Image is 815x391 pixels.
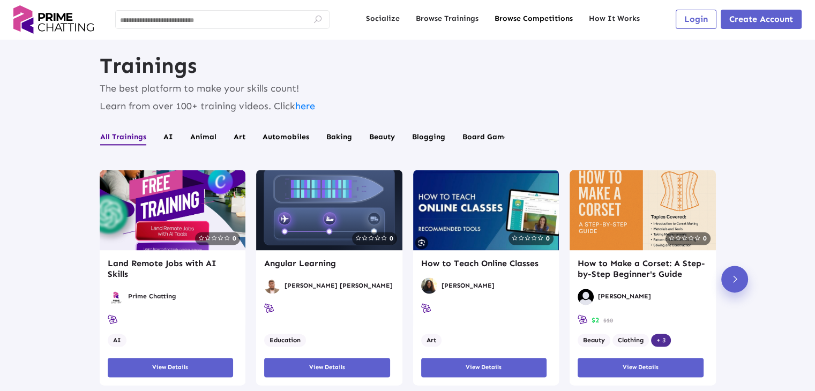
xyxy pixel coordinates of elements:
[390,235,393,242] span: 0
[495,13,573,24] a: Browse Competitions
[366,13,400,24] a: Socialize
[416,13,478,24] a: Browse Trainings
[100,170,246,250] img: 68a330c3-e8fe-42d5-8263-d39159a8fdeb.jpg
[108,358,234,377] button: View Details
[570,170,716,385] div: 4 / 10
[578,258,708,281] h3: How to Make a Corset: A Step-by-Step Beginner's Guide
[603,317,613,324] span: $10
[442,282,495,290] div: [PERSON_NAME]
[108,289,124,305] img: 63fbb90414882e5ba16745ed_1754399326204.png
[589,13,640,24] a: How It Works
[676,10,716,29] button: Login
[578,314,587,324] img: money.svg
[651,334,671,347] span: + 3
[108,334,126,347] span: AI
[108,258,238,281] h3: Land Remote Jobs with AI Skills
[684,14,708,24] span: Login
[264,258,394,269] h3: Angular Learning
[421,303,431,313] img: money.svg
[100,100,716,112] p: Learn from over 100+ training videos. Click
[233,235,236,242] span: 0
[729,14,793,24] span: Create Account
[721,10,802,29] button: Create Account
[570,170,716,250] img: ebe43b94-dfa1-410f-afe4-dc3d12a906bf.png
[412,129,446,145] button: Blogging
[100,129,147,145] button: All Trainings
[421,334,442,347] span: Art
[721,266,748,292] div: Next slide
[466,364,502,371] span: View Details
[413,170,559,385] div: 3 / 10
[421,258,551,269] h3: How to Teach Online Classes
[623,364,659,371] span: View Details
[421,277,437,294] img: L7aLDgPy.png
[612,334,649,347] span: Clothing
[462,129,512,145] button: Board Games
[413,170,559,250] img: 725418de-5845-4f4e-977f-6f4c44e4cb38.jpeg
[100,82,716,95] p: The best platform to make your skills count!
[264,334,306,347] span: Education
[309,364,345,371] span: View Details
[100,170,246,385] div: 1 / 10
[264,303,274,313] img: money.svg
[100,54,716,78] h2: Trainings
[369,129,395,145] button: Beauty
[108,314,117,324] img: money.svg
[546,235,550,242] span: 0
[578,358,704,377] button: View Details
[256,170,402,385] div: 2 / 10
[256,170,402,250] img: 16960405-2079-4295-b485-b2bf9c15b5aa.png
[285,282,393,290] div: [PERSON_NAME] [PERSON_NAME]
[190,129,217,145] button: Animal
[703,235,707,242] span: 0
[421,358,547,377] button: View Details
[152,364,188,371] span: View Details
[13,5,94,34] img: logo
[262,129,310,145] button: Automobiles
[326,129,353,145] button: Baking
[295,100,315,112] a: here
[264,277,280,294] img: 652ce8cceb1ab476dfb87060_1756473350154.png
[578,289,594,305] img: no-dp.svg
[592,316,599,324] span: $2
[233,129,246,145] button: Art
[264,358,390,377] button: View Details
[163,129,174,145] button: AI
[578,334,610,347] span: Beauty
[128,292,176,301] div: Prime Chatting
[598,292,651,301] div: [PERSON_NAME]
